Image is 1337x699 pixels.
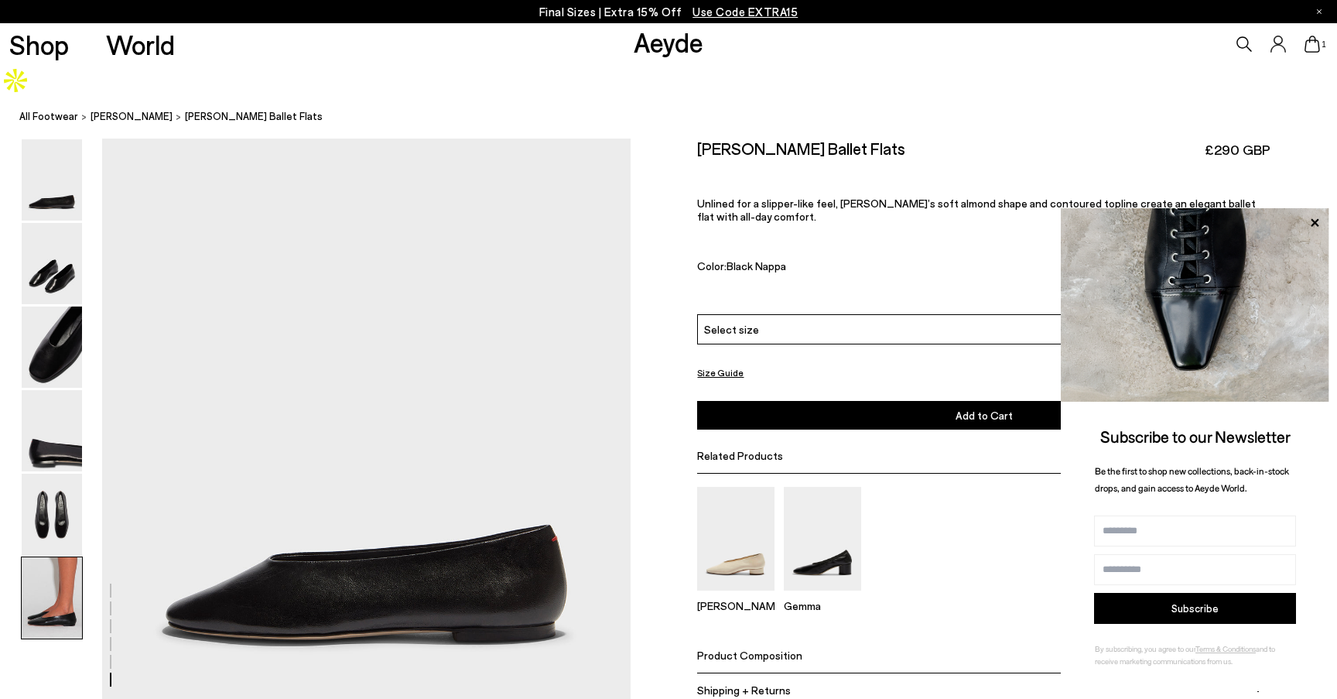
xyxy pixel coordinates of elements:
a: Gemma Block Heel Pumps Gemma [784,580,861,612]
button: Add to Cart [697,401,1270,430]
a: All Footwear [19,108,78,125]
a: Aeyde [634,26,703,58]
span: [PERSON_NAME] [91,110,173,122]
img: Delia Low-Heeled Ballet Pumps [697,487,775,590]
a: Shop [9,31,69,58]
nav: breadcrumb [19,96,1337,139]
img: Kirsten Ballet Flats - Image 4 [22,390,82,471]
span: Shipping + Returns [697,684,791,697]
span: Add to Cart [956,409,1013,422]
img: ca3f721fb6ff708a270709c41d776025.jpg [1061,208,1329,402]
span: Select size [704,321,759,338]
button: Size Guide [697,363,744,382]
img: Kirsten Ballet Flats - Image 6 [22,557,82,639]
img: Kirsten Ballet Flats - Image 2 [22,223,82,304]
span: Subscribe to our Newsletter [1100,427,1291,446]
span: Related Products [697,449,783,462]
div: Color: [697,259,1095,277]
img: svg%3E [1254,687,1262,694]
img: Gemma Block Heel Pumps [784,487,861,590]
img: Kirsten Ballet Flats - Image 5 [22,474,82,555]
a: Delia Low-Heeled Ballet Pumps [PERSON_NAME] [697,580,775,612]
span: Product Composition [697,649,802,662]
span: Unlined for a slipper-like feel, [PERSON_NAME]’s soft almond shape and contoured topline create a... [697,197,1256,223]
span: By subscribing, you agree to our [1095,644,1195,653]
span: Navigate to /collections/ss25-final-sizes [692,5,798,19]
img: Kirsten Ballet Flats - Image 1 [22,139,82,221]
p: [PERSON_NAME] [697,599,775,612]
span: 1 [1320,40,1328,49]
span: Be the first to shop new collections, back-in-stock drops, and gain access to Aeyde World. [1095,465,1289,494]
p: Gemma [784,599,861,612]
span: Black Nappa [727,259,786,272]
button: Subscribe [1094,593,1296,624]
p: Final Sizes | Extra 15% Off [539,2,798,22]
span: £290 GBP [1205,140,1270,159]
a: Terms & Conditions [1195,644,1256,653]
a: World [106,31,175,58]
a: [PERSON_NAME] [91,108,173,125]
img: Kirsten Ballet Flats - Image 3 [22,307,82,388]
h2: [PERSON_NAME] Ballet Flats [697,139,905,158]
span: [PERSON_NAME] Ballet Flats [185,108,323,125]
a: 1 [1305,36,1320,53]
